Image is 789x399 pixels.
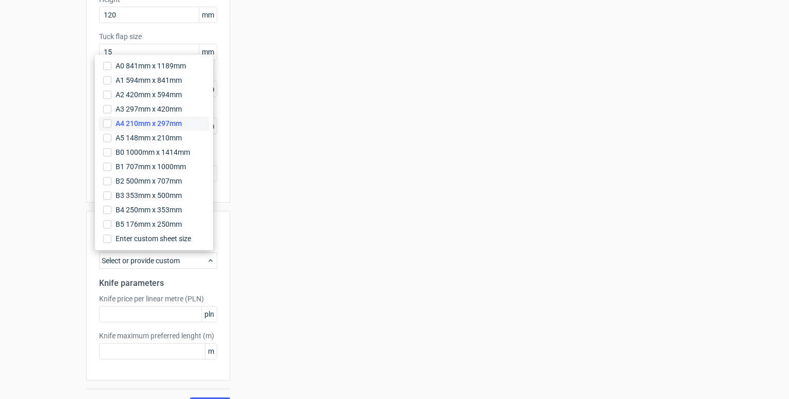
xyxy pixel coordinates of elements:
span: A3 297mm x 420mm [116,104,182,114]
span: B2 500mm x 707mm [116,176,182,186]
span: B1 707mm x 1000mm [116,161,186,172]
label: Knife maximum preferred lenght (m) [99,331,217,341]
label: Tuck flap size [99,31,217,42]
span: B4 250mm x 353mm [116,205,182,215]
span: A4 210mm x 297mm [116,118,182,129]
span: A1 594mm x 841mm [116,75,182,85]
span: B0 1000mm x 1414mm [116,147,190,157]
div: Select or provide custom [99,252,217,269]
span: A0 841mm x 1189mm [116,61,186,71]
span: m [205,343,217,359]
span: B5 176mm x 250mm [116,219,182,229]
span: Enter custom sheet size [116,233,191,244]
span: A2 420mm x 594mm [116,89,182,100]
span: mm [199,7,217,23]
span: A5 148mm x 210mm [116,133,182,143]
span: B3 353mm x 500mm [116,190,182,201]
h2: Knife parameters [99,277,217,289]
span: mm [199,44,217,60]
span: pln [201,306,217,322]
label: Knife price per linear metre (PLN) [99,294,217,304]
